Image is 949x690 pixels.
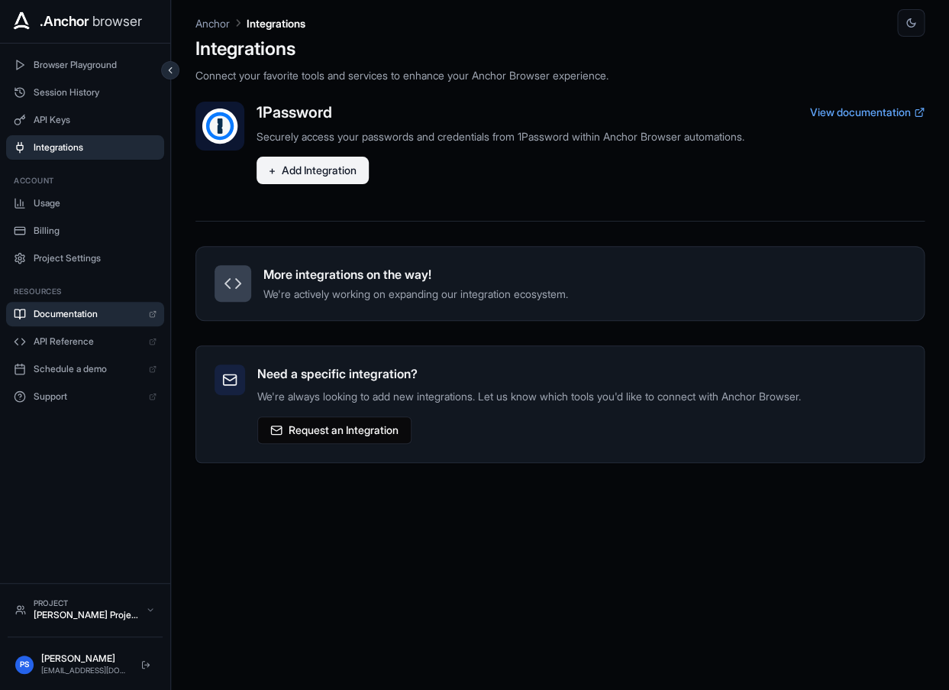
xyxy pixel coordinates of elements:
[34,225,157,237] span: Billing
[34,609,138,621] div: [PERSON_NAME] Project
[195,37,925,61] h1: Integrations
[6,135,164,160] button: Integrations
[34,114,157,126] span: API Keys
[6,357,164,381] a: Schedule a demo
[257,364,905,383] h3: Need a specific integration?
[14,286,157,297] h3: Resources
[257,157,369,184] button: +Add Integration
[34,141,157,154] span: Integrations
[34,252,157,264] span: Project Settings
[9,9,34,34] img: Anchor Icon
[6,53,164,77] button: Browser Playground
[6,80,164,105] button: Session History
[195,15,230,31] p: Anchor
[6,246,164,270] button: Project Settings
[6,302,164,326] a: Documentation
[34,363,141,375] span: Schedule a demo
[263,287,905,302] p: We're actively working on expanding our integration ecosystem.
[8,591,163,627] button: Project[PERSON_NAME] Project
[269,163,276,178] span: +
[6,384,164,409] a: Support
[257,416,412,444] a: Request an Integration
[34,335,141,348] span: API Reference
[34,86,157,99] span: Session History
[20,659,29,670] span: PS
[161,61,179,79] button: Collapse sidebar
[195,67,925,83] p: Connect your favorite tools and services to enhance your Anchor Browser experience.
[6,329,164,354] a: API Reference
[92,11,142,32] span: browser
[41,653,129,665] div: [PERSON_NAME]
[6,219,164,243] button: Billing
[6,108,164,132] button: API Keys
[137,656,155,674] button: Logout
[6,191,164,215] button: Usage
[34,390,141,403] span: Support
[195,15,305,31] nav: breadcrumb
[247,15,305,31] p: Integrations
[257,102,332,123] h2: 1Password
[40,11,89,32] span: .Anchor
[257,129,925,144] p: Securely access your passwords and credentials from 1Password within Anchor Browser automations.
[34,59,157,71] span: Browser Playground
[34,197,157,209] span: Usage
[14,175,157,186] h3: Account
[263,265,905,283] h3: More integrations on the way!
[257,389,905,404] p: We're always looking to add new integrations. Let us know which tools you'd like to connect with ...
[810,105,925,120] a: View documentation
[34,598,138,609] div: Project
[34,308,141,320] span: Documentation
[41,665,129,676] div: [EMAIL_ADDRESS][DOMAIN_NAME]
